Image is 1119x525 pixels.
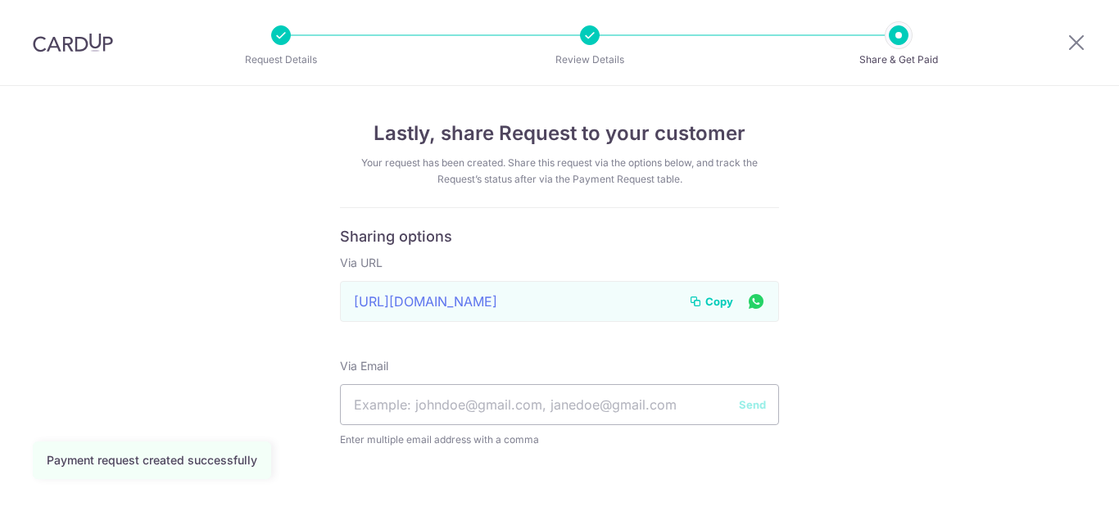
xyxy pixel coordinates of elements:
input: Example: johndoe@gmail.com, janedoe@gmail.com [340,384,779,425]
div: Your request has been created. Share this request via the options below, and track the Request’s ... [340,155,779,188]
div: Payment request created successfully [47,452,257,468]
button: Copy [689,293,733,310]
label: Via Email [340,358,388,374]
label: Via URL [340,255,383,271]
img: CardUp [33,33,113,52]
button: Send [739,396,766,413]
p: Share & Get Paid [838,52,959,68]
p: Request Details [220,52,342,68]
span: Copy [705,293,733,310]
h6: Sharing options [340,228,779,247]
p: Review Details [529,52,650,68]
span: Enter multiple email address with a comma [340,432,779,448]
iframe: Opens a widget where you can find more information [1014,476,1103,517]
h4: Lastly, share Request to your customer [340,119,779,148]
